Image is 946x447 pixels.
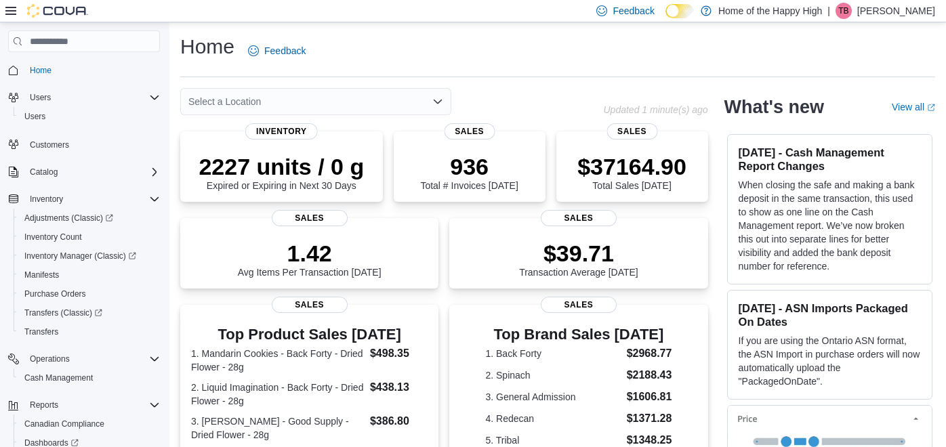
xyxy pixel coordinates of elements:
button: Home [3,60,165,80]
button: Canadian Compliance [14,414,165,433]
div: Taylor Birch [836,3,852,19]
svg: External link [927,104,935,112]
dt: 1. Mandarin Cookies - Back Forty - Dried Flower - 28g [191,347,365,374]
a: Adjustments (Classic) [14,209,165,228]
dd: $1606.81 [627,389,672,405]
span: Manifests [19,267,160,283]
a: Transfers (Classic) [19,305,108,321]
input: Dark Mode [665,4,694,18]
span: Dark Mode [665,18,666,19]
button: Operations [3,349,165,368]
span: Users [19,108,160,125]
a: Purchase Orders [19,286,91,302]
button: Inventory Count [14,228,165,247]
span: Inventory Manager (Classic) [24,251,136,261]
span: Feedback [613,4,654,18]
span: Inventory [24,191,160,207]
span: Inventory Count [24,232,82,242]
span: Reports [30,400,58,410]
span: Users [24,111,45,122]
span: Catalog [24,164,160,180]
div: Total Sales [DATE] [577,153,686,191]
button: Reports [24,397,64,413]
button: Transfers [14,322,165,341]
span: Sales [272,297,348,313]
span: Inventory Manager (Classic) [19,248,160,264]
span: Inventory Count [19,229,160,245]
p: | [827,3,830,19]
a: Cash Management [19,370,98,386]
span: Sales [444,123,495,140]
a: Inventory Count [19,229,87,245]
span: Reports [24,397,160,413]
a: Inventory Manager (Classic) [19,248,142,264]
button: Customers [3,134,165,154]
span: Home [24,62,160,79]
p: 1.42 [238,240,382,267]
dd: $386.80 [370,413,428,429]
span: Manifests [24,270,59,280]
p: 936 [420,153,518,180]
span: Transfers (Classic) [24,307,102,318]
p: When closing the safe and making a bank deposit in the same transaction, this used to show as one... [739,178,921,273]
button: Cash Management [14,368,165,387]
button: Catalog [3,163,165,182]
span: Catalog [30,167,58,177]
a: Customers [24,137,75,153]
a: Users [19,108,51,125]
span: Canadian Compliance [24,419,104,429]
h2: What's new [724,96,824,118]
dd: $438.13 [370,379,428,396]
span: Inventory [245,123,318,140]
a: Feedback [243,37,311,64]
a: Transfers [19,324,64,340]
button: Open list of options [432,96,443,107]
dd: $1371.28 [627,410,672,427]
a: Canadian Compliance [19,416,110,432]
span: Home [30,65,52,76]
button: Reports [3,396,165,414]
button: Operations [24,351,75,367]
span: Purchase Orders [19,286,160,302]
a: Transfers (Classic) [14,303,165,322]
span: Adjustments (Classic) [24,213,113,223]
p: $39.71 [519,240,638,267]
button: Inventory [3,190,165,209]
h1: Home [180,33,234,60]
button: Inventory [24,191,68,207]
span: Users [30,92,51,103]
a: Manifests [19,267,64,283]
a: Adjustments (Classic) [19,210,119,226]
span: Sales [541,297,617,313]
dt: 4. Redecan [485,412,621,425]
span: Transfers [24,326,58,337]
span: Canadian Compliance [19,416,160,432]
span: Inventory [30,194,63,205]
dd: $498.35 [370,345,428,362]
span: Users [24,89,160,106]
span: Cash Management [24,372,93,383]
dt: 3. General Admission [485,390,621,404]
span: Transfers [19,324,160,340]
span: Transfers (Classic) [19,305,160,321]
h3: Top Brand Sales [DATE] [485,326,672,343]
a: Home [24,62,57,79]
button: Catalog [24,164,63,180]
span: Adjustments (Classic) [19,210,160,226]
span: Cash Management [19,370,160,386]
dt: 2. Liquid Imagination - Back Forty - Dried Flower - 28g [191,381,365,408]
div: Expired or Expiring in Next 30 Days [199,153,364,191]
div: Transaction Average [DATE] [519,240,638,278]
span: Sales [272,210,348,226]
p: If you are using the Ontario ASN format, the ASN Import in purchase orders will now automatically... [739,334,921,388]
p: [PERSON_NAME] [857,3,935,19]
span: Sales [541,210,617,226]
button: Manifests [14,265,165,284]
img: Cova [27,4,88,18]
a: View allExternal link [892,102,935,112]
span: Purchase Orders [24,289,86,299]
dd: $2188.43 [627,367,672,383]
dt: 5. Tribal [485,433,621,447]
span: Operations [24,351,160,367]
p: 2227 units / 0 g [199,153,364,180]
